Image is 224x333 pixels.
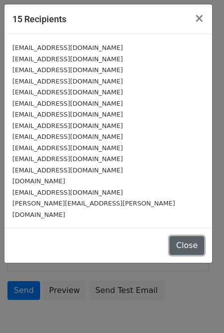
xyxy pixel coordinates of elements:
[12,66,123,74] small: [EMAIL_ADDRESS][DOMAIN_NAME]
[12,100,123,107] small: [EMAIL_ADDRESS][DOMAIN_NAME]
[12,166,123,174] small: [EMAIL_ADDRESS][DOMAIN_NAME]
[12,200,175,218] small: [PERSON_NAME][EMAIL_ADDRESS][PERSON_NAME][DOMAIN_NAME]
[12,111,123,118] small: [EMAIL_ADDRESS][DOMAIN_NAME]
[169,236,204,255] button: Close
[12,177,65,185] small: [DOMAIN_NAME]
[12,189,123,196] small: [EMAIL_ADDRESS][DOMAIN_NAME]
[12,44,123,51] small: [EMAIL_ADDRESS][DOMAIN_NAME]
[12,144,123,152] small: [EMAIL_ADDRESS][DOMAIN_NAME]
[12,55,123,63] small: [EMAIL_ADDRESS][DOMAIN_NAME]
[12,12,66,26] h5: 15 Recipients
[186,4,212,32] button: Close
[194,11,204,25] span: ×
[12,133,123,140] small: [EMAIL_ADDRESS][DOMAIN_NAME]
[12,78,123,85] small: [EMAIL_ADDRESS][DOMAIN_NAME]
[12,155,123,163] small: [EMAIL_ADDRESS][DOMAIN_NAME]
[12,122,123,129] small: [EMAIL_ADDRESS][DOMAIN_NAME]
[174,286,224,333] div: Widget de chat
[174,286,224,333] iframe: Chat Widget
[12,88,123,96] small: [EMAIL_ADDRESS][DOMAIN_NAME]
